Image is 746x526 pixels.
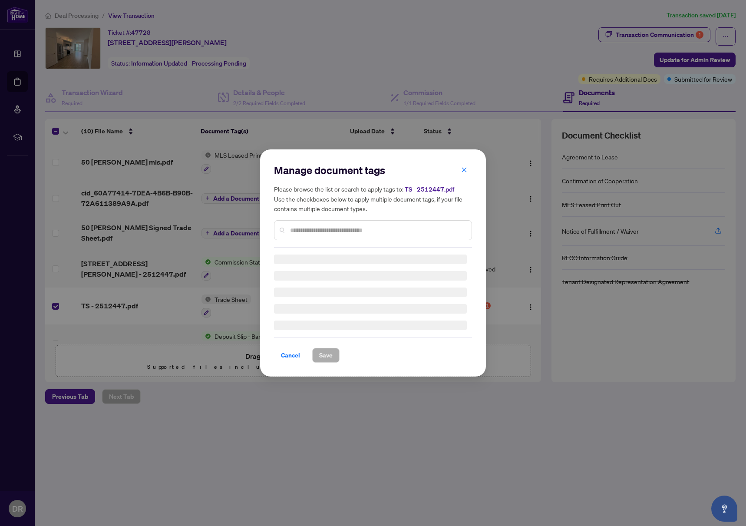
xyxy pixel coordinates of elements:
span: TS - 2512447.pdf [405,185,454,193]
span: close [461,167,467,173]
button: Cancel [274,348,307,363]
button: Open asap [711,496,737,522]
span: Cancel [281,348,300,362]
h2: Manage document tags [274,163,472,177]
button: Save [312,348,340,363]
h5: Please browse the list or search to apply tags to: Use the checkboxes below to apply multiple doc... [274,184,472,213]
